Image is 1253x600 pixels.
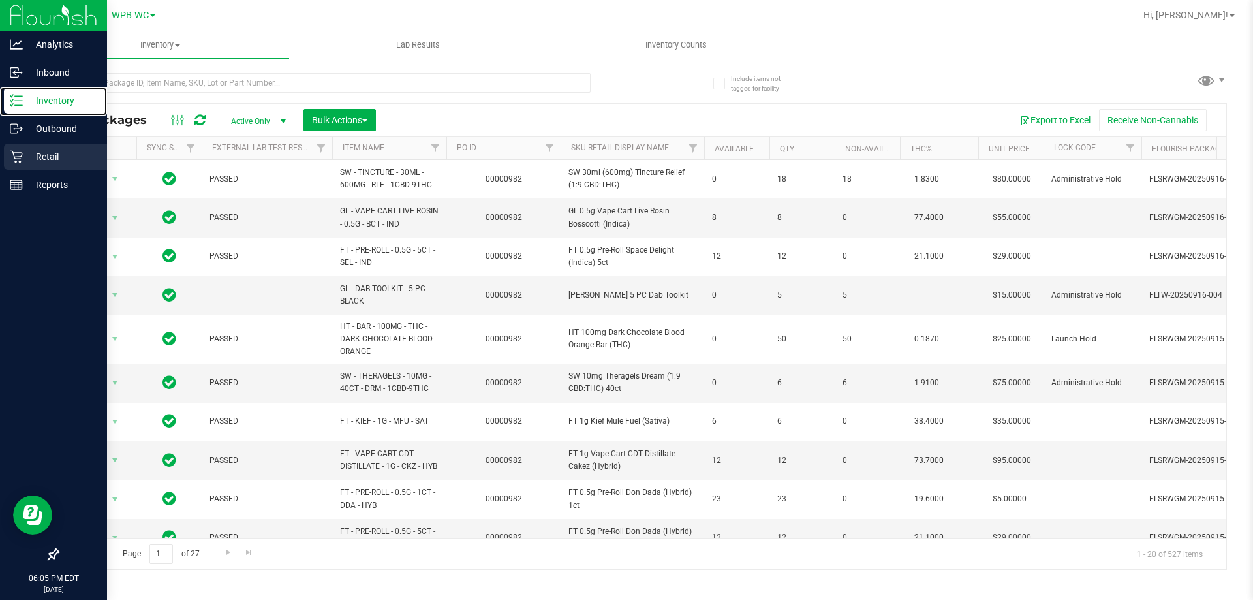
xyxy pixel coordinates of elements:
p: 06:05 PM EDT [6,573,101,584]
span: In Sync [162,286,176,304]
iframe: Resource center [13,496,52,535]
p: Analytics [23,37,101,52]
span: FT 0.5g Pre-Roll Space Delight (Indica) 5ct [568,244,696,269]
button: Receive Non-Cannabis [1099,109,1207,131]
span: 0 [712,333,762,345]
span: PASSED [209,415,324,428]
a: Sync Status [147,143,197,152]
a: Unit Price [989,144,1030,153]
span: FT - PRE-ROLL - 0.5G - 5CT - SEL - IND [340,244,439,269]
span: 0 [843,454,892,467]
a: Available [715,144,754,153]
span: select [107,490,123,509]
span: HT 100mg Dark Chocolate Blood Orange Bar (THC) [568,326,696,351]
span: In Sync [162,373,176,392]
inline-svg: Retail [10,150,23,163]
span: 21.1000 [908,528,950,547]
span: Include items not tagged for facility [731,74,796,93]
a: THC% [910,144,932,153]
a: 00000982 [486,494,522,503]
span: In Sync [162,528,176,546]
a: Filter [539,137,561,159]
a: 00000982 [486,533,522,542]
span: PASSED [209,377,324,389]
span: WPB WC [112,10,149,21]
span: 12 [777,454,827,467]
span: select [107,373,123,392]
span: FT - VAPE CART CDT DISTILLATE - 1G - CKZ - HYB [340,448,439,473]
a: Flourish Package ID [1152,144,1234,153]
span: select [107,170,123,188]
span: 12 [777,250,827,262]
a: External Lab Test Result [212,143,315,152]
a: 00000982 [486,251,522,261]
span: Bulk Actions [312,115,367,125]
span: FT 0.5g Pre-Roll Don Dada (Hybrid) 5ct [568,526,696,550]
span: PASSED [209,173,324,185]
a: 00000982 [486,174,522,183]
span: SW 10mg Theragels Dream (1:9 CBD:THC) 40ct [568,370,696,395]
a: 00000982 [486,417,522,426]
span: Inventory Counts [628,39,724,51]
span: 5 [777,289,827,302]
a: Go to the last page [240,544,258,561]
span: In Sync [162,170,176,188]
span: In Sync [162,412,176,430]
span: In Sync [162,490,176,508]
span: Lab Results [379,39,457,51]
span: 23 [777,493,827,505]
span: In Sync [162,247,176,265]
span: [PERSON_NAME] 5 PC Dab Toolkit [568,289,696,302]
button: Bulk Actions [303,109,376,131]
span: Page of 27 [112,544,210,564]
a: Filter [180,137,202,159]
span: 8 [712,212,762,224]
span: 12 [712,454,762,467]
span: 23 [712,493,762,505]
a: 00000982 [486,291,522,300]
span: select [107,413,123,431]
a: Lab Results [289,31,547,59]
span: $55.00000 [986,208,1038,227]
span: FT 1g Kief Mule Fuel (Sativa) [568,415,696,428]
span: 0 [712,377,762,389]
span: In Sync [162,330,176,348]
span: Administrative Hold [1051,289,1134,302]
span: 0 [843,493,892,505]
span: All Packages [68,113,160,127]
a: 00000982 [486,456,522,465]
span: PASSED [209,454,324,467]
span: Administrative Hold [1051,377,1134,389]
span: FT - KIEF - 1G - MFU - SAT [340,415,439,428]
span: select [107,286,123,304]
a: Filter [311,137,332,159]
span: GL - VAPE CART LIVE ROSIN - 0.5G - BCT - IND [340,205,439,230]
span: 21.1000 [908,247,950,266]
span: 12 [712,531,762,544]
span: FT 1g Vape Cart CDT Distillate Cakez (Hybrid) [568,448,696,473]
span: $35.00000 [986,412,1038,431]
span: Administrative Hold [1051,173,1134,185]
span: PASSED [209,212,324,224]
span: 6 [777,415,827,428]
a: Item Name [343,143,384,152]
inline-svg: Inventory [10,94,23,107]
a: Inventory [31,31,289,59]
inline-svg: Inbound [10,66,23,79]
span: HT - BAR - 100MG - THC - DARK CHOCOLATE BLOOD ORANGE [340,321,439,358]
span: 8 [777,212,827,224]
input: Search Package ID, Item Name, SKU, Lot or Part Number... [57,73,591,93]
a: Inventory Counts [547,31,805,59]
p: Outbound [23,121,101,136]
span: $15.00000 [986,286,1038,305]
span: 6 [712,415,762,428]
span: select [107,451,123,469]
span: GL 0.5g Vape Cart Live Rosin Bosscotti (Indica) [568,205,696,230]
span: SW - TINCTURE - 30ML - 600MG - RLF - 1CBD-9THC [340,166,439,191]
span: In Sync [162,451,176,469]
a: Qty [780,144,794,153]
span: 18 [843,173,892,185]
span: FT 0.5g Pre-Roll Don Dada (Hybrid) 1ct [568,486,696,511]
span: Hi, [PERSON_NAME]! [1143,10,1228,20]
button: Export to Excel [1012,109,1099,131]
